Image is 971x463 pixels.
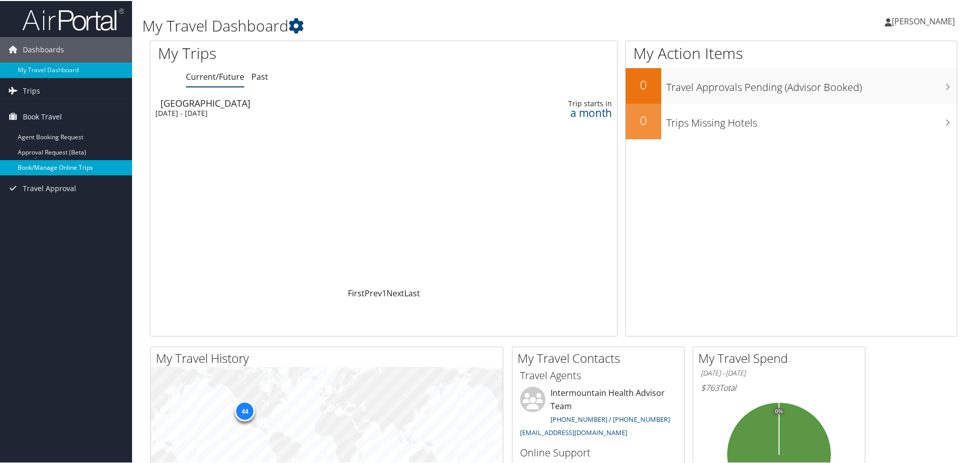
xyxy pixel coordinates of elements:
[251,70,268,81] a: Past
[348,287,365,298] a: First
[23,175,76,200] span: Travel Approval
[158,42,415,63] h1: My Trips
[507,107,612,116] div: a month
[235,400,255,420] div: 44
[626,103,957,138] a: 0Trips Missing Hotels
[23,77,40,103] span: Trips
[386,287,404,298] a: Next
[520,445,676,459] h3: Online Support
[23,36,64,61] span: Dashboards
[142,14,691,36] h1: My Travel Dashboard
[156,349,503,366] h2: My Travel History
[155,108,443,117] div: [DATE] - [DATE]
[775,408,783,414] tspan: 0%
[892,15,955,26] span: [PERSON_NAME]
[626,67,957,103] a: 0Travel Approvals Pending (Advisor Booked)
[507,98,612,107] div: Trip starts in
[520,427,627,436] a: [EMAIL_ADDRESS][DOMAIN_NAME]
[186,70,244,81] a: Current/Future
[517,349,684,366] h2: My Travel Contacts
[666,110,957,129] h3: Trips Missing Hotels
[626,111,661,128] h2: 0
[365,287,382,298] a: Prev
[701,381,857,392] h6: Total
[22,7,124,30] img: airportal-logo.png
[626,42,957,63] h1: My Action Items
[404,287,420,298] a: Last
[885,5,965,36] a: [PERSON_NAME]
[701,381,719,392] span: $763
[23,103,62,129] span: Book Travel
[520,367,676,382] h3: Travel Agents
[666,74,957,94] h3: Travel Approvals Pending (Advisor Booked)
[515,386,682,440] li: Intermountain Health Advisor Team
[382,287,386,298] a: 1
[701,367,857,377] h6: [DATE] - [DATE]
[551,414,670,423] a: [PHONE_NUMBER] / [PHONE_NUMBER]
[160,98,448,107] div: [GEOGRAPHIC_DATA]
[626,75,661,92] h2: 0
[698,349,865,366] h2: My Travel Spend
